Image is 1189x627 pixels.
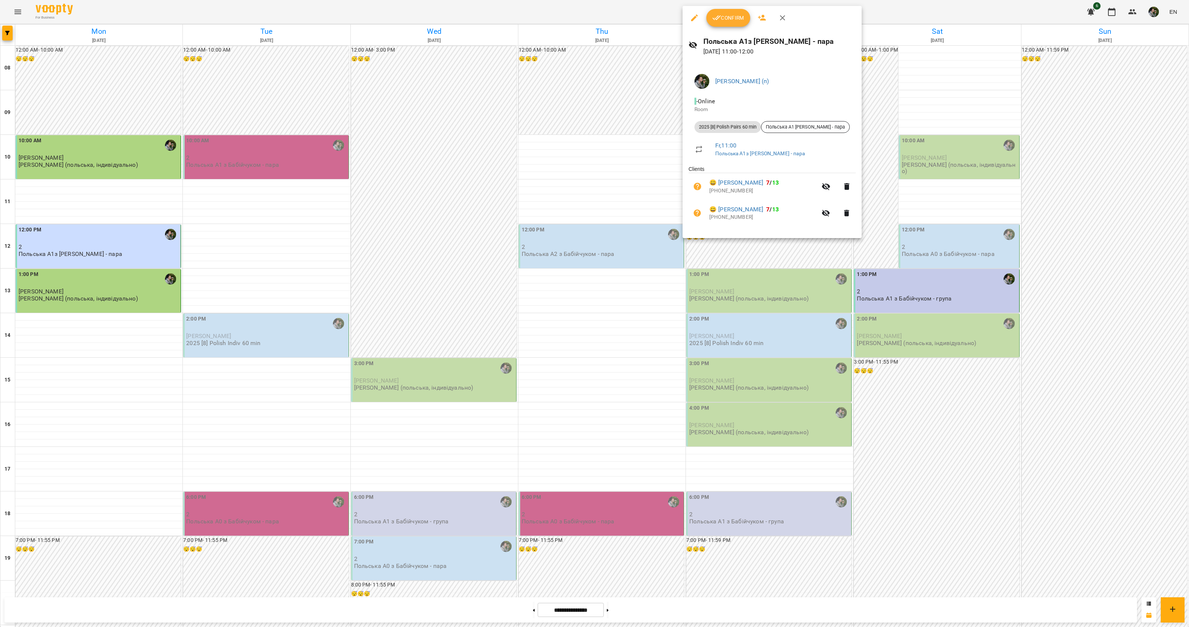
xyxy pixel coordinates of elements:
[703,47,856,56] p: [DATE] 11:00 - 12:00
[766,179,770,186] span: 7
[694,74,709,89] img: 70cfbdc3d9a863d38abe8aa8a76b24f3.JPG
[715,142,736,149] a: Fr , 11:00
[694,106,850,113] p: Room
[709,178,763,187] a: 😀 [PERSON_NAME]
[694,124,761,130] span: 2025 [8] Polish Pairs 60 min
[689,204,706,222] button: Unpaid. Bill the attendance?
[694,98,716,105] span: - Online
[709,205,763,214] a: 😀 [PERSON_NAME]
[772,179,779,186] span: 13
[703,36,856,47] h6: Польська А1з [PERSON_NAME] - пара
[761,124,849,130] span: Польська А1 [PERSON_NAME] - пара
[761,121,850,133] div: Польська А1 [PERSON_NAME] - пара
[689,165,856,229] ul: Clients
[772,206,779,213] span: 13
[706,9,750,27] button: Confirm
[712,13,744,22] span: Confirm
[766,206,779,213] b: /
[766,179,779,186] b: /
[709,187,817,195] p: [PHONE_NUMBER]
[766,206,770,213] span: 7
[715,150,805,156] a: Польська А1з [PERSON_NAME] - пара
[709,214,817,221] p: [PHONE_NUMBER]
[715,78,769,85] a: [PERSON_NAME] (п)
[689,178,706,195] button: Unpaid. Bill the attendance?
